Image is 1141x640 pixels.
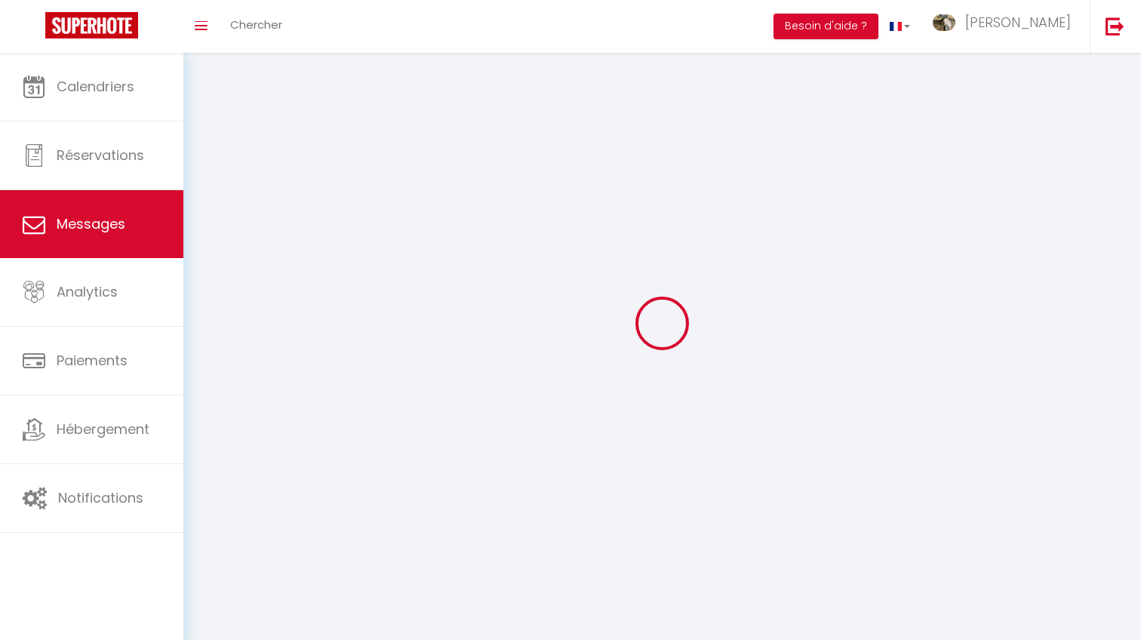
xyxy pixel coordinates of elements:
[57,214,125,233] span: Messages
[45,12,138,38] img: Super Booking
[965,13,1071,32] span: [PERSON_NAME]
[12,6,57,51] button: Open LiveChat chat widget
[1106,17,1124,35] img: logout
[57,351,128,370] span: Paiements
[230,17,282,32] span: Chercher
[57,77,134,96] span: Calendriers
[773,14,878,39] button: Besoin d'aide ?
[57,420,149,438] span: Hébergement
[57,282,118,301] span: Analytics
[57,146,144,165] span: Réservations
[933,14,955,32] img: ...
[58,488,143,507] span: Notifications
